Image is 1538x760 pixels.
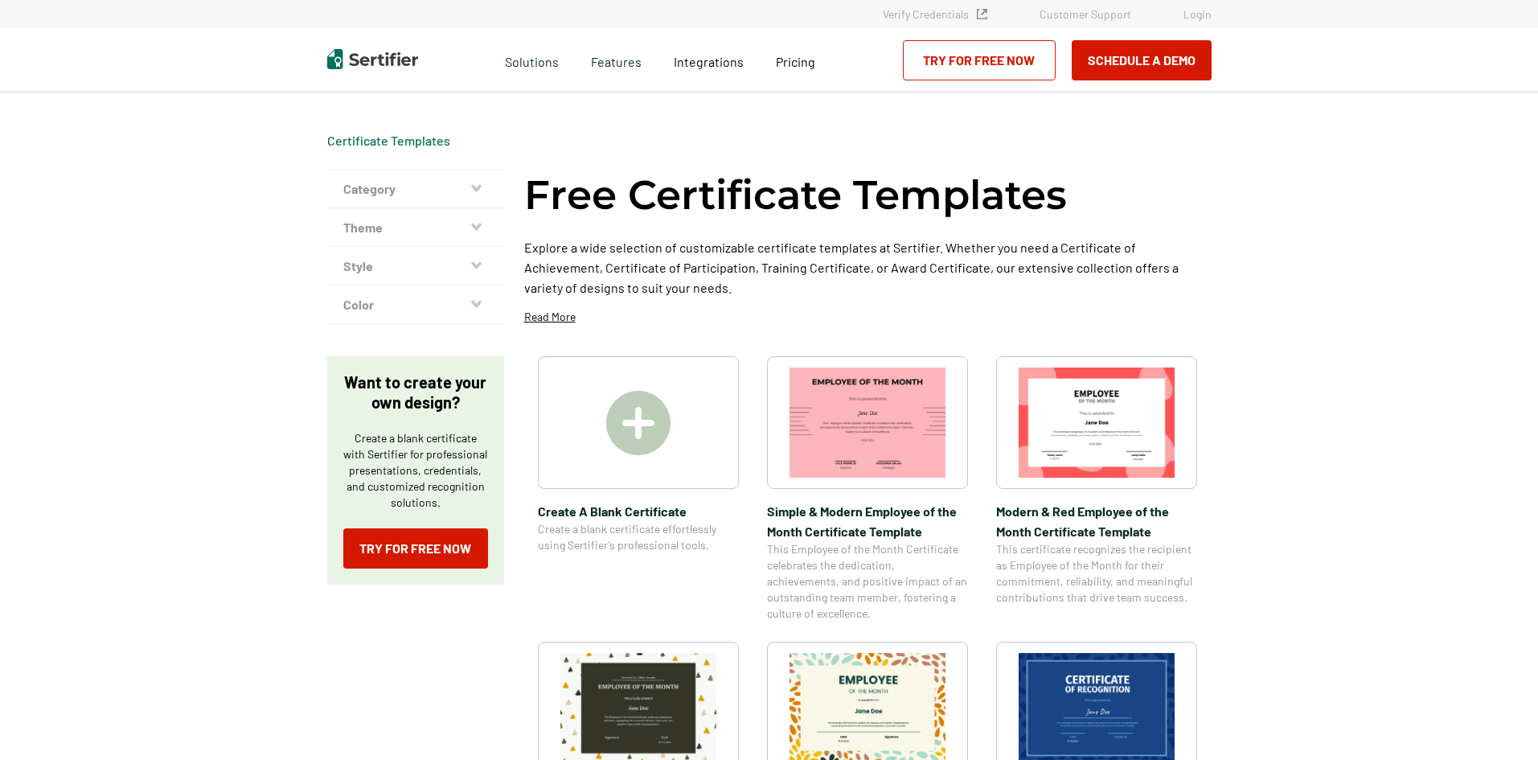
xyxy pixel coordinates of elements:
[327,133,450,149] span: Certificate Templates
[327,170,504,208] button: Category
[505,50,559,70] span: Solutions
[327,247,504,286] button: Style
[790,368,945,478] img: Simple & Modern Employee of the Month Certificate Template
[524,309,576,325] p: Read More
[524,237,1212,298] p: Explore a wide selection of customizable certificate templates at Sertifier. Whether you need a C...
[883,7,987,21] a: Verify Credentials
[1040,7,1131,21] a: Customer Support
[524,169,1067,221] h1: Free Certificate Templates
[1019,368,1175,478] img: Modern & Red Employee of the Month Certificate Template
[538,521,739,553] span: Create a blank certificate effortlessly using Sertifier’s professional tools.
[776,50,815,70] a: Pricing
[996,356,1197,622] a: Modern & Red Employee of the Month Certificate TemplateModern & Red Employee of the Month Certifi...
[343,372,488,413] p: Want to create your own design?
[996,541,1197,606] span: This certificate recognizes the recipient as Employee of the Month for their commitment, reliabil...
[327,208,504,247] button: Theme
[327,133,450,149] div: Breadcrumb
[767,541,968,622] span: This Employee of the Month Certificate celebrates the dedication, achievements, and positive impa...
[776,54,815,69] span: Pricing
[674,50,744,70] a: Integrations
[996,501,1197,541] span: Modern & Red Employee of the Month Certificate Template
[343,528,488,569] a: Try for Free Now
[327,49,418,69] img: Sertifier | Digital Credentialing Platform
[327,133,450,148] a: Certificate Templates
[1183,7,1212,21] a: Login
[591,50,642,70] span: Features
[606,391,671,455] img: Create A Blank Certificate
[767,501,968,541] span: Simple & Modern Employee of the Month Certificate Template
[674,54,744,69] span: Integrations
[343,430,488,511] p: Create a blank certificate with Sertifier for professional presentations, credentials, and custom...
[767,356,968,622] a: Simple & Modern Employee of the Month Certificate TemplateSimple & Modern Employee of the Month C...
[538,501,739,521] span: Create A Blank Certificate
[903,40,1056,80] a: Try for Free Now
[327,286,504,324] button: Color
[977,9,987,19] img: Verified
